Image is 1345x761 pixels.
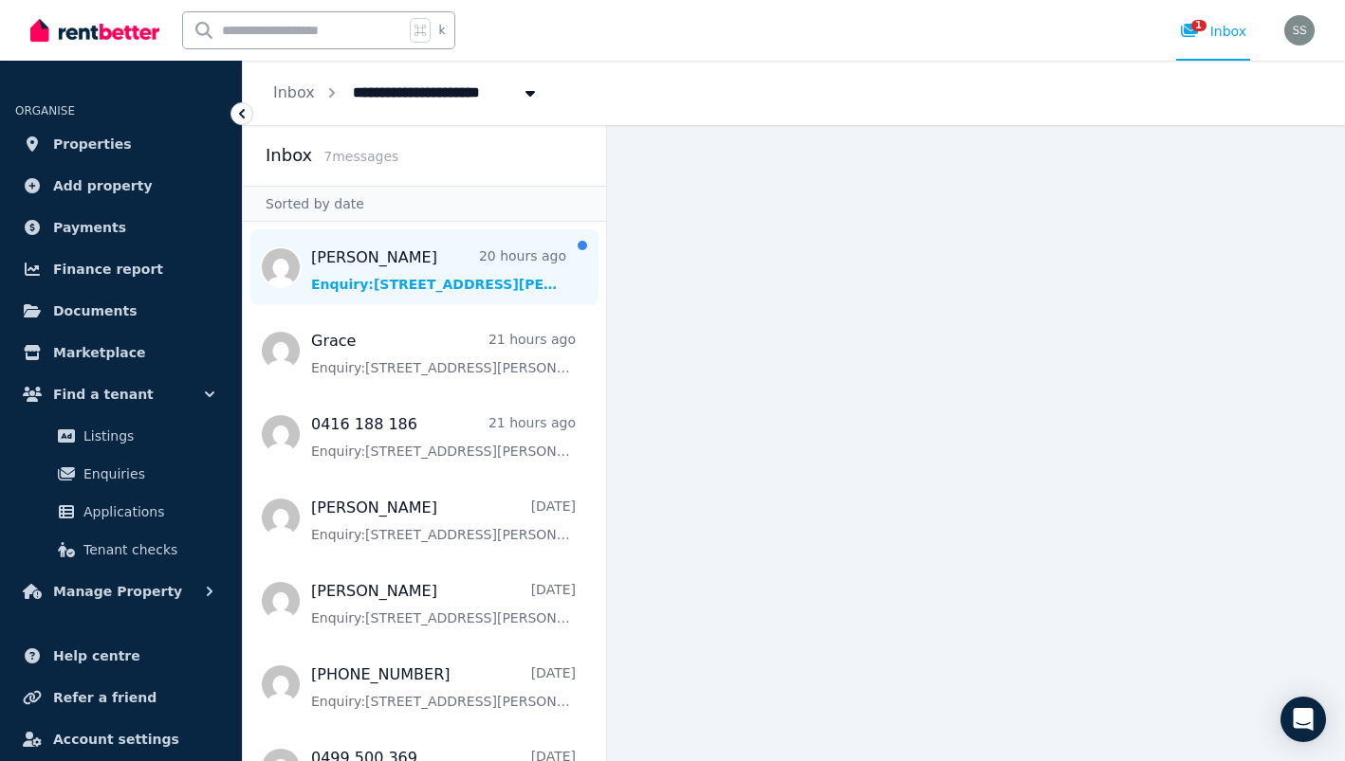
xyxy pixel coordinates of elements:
a: [PERSON_NAME][DATE]Enquiry:[STREET_ADDRESS][PERSON_NAME]. [311,580,576,627]
span: Help centre [53,644,140,667]
a: Refer a friend [15,679,227,716]
a: Inbox [273,83,315,101]
span: ORGANISE [15,104,75,118]
a: Grace21 hours agoEnquiry:[STREET_ADDRESS][PERSON_NAME]. [311,330,576,377]
span: Listings [83,425,212,447]
img: Shannon Stoddart [1284,15,1315,45]
span: Enquiries [83,462,212,485]
a: Applications [23,493,219,531]
a: Enquiries [23,455,219,493]
a: [PHONE_NUMBER][DATE]Enquiry:[STREET_ADDRESS][PERSON_NAME]. [311,663,576,711]
button: Find a tenant [15,375,227,413]
span: Add property [53,174,153,197]
span: Manage Property [53,580,182,603]
span: Finance report [53,258,163,281]
span: 7 message s [323,149,398,164]
a: Account settings [15,720,227,758]
span: Find a tenant [53,383,154,406]
span: Properties [53,133,132,155]
a: [PERSON_NAME][DATE]Enquiry:[STREET_ADDRESS][PERSON_NAME]. [311,497,576,544]
a: Documents [15,292,227,330]
span: Refer a friend [53,686,157,709]
span: Tenant checks [83,538,212,561]
div: Open Intercom Messenger [1281,697,1326,742]
div: Sorted by date [243,186,606,222]
span: Account settings [53,728,179,751]
a: Add property [15,167,227,205]
span: Documents [53,299,138,322]
a: Properties [15,125,227,163]
nav: Breadcrumb [243,61,570,125]
span: 1 [1191,20,1207,31]
a: [PERSON_NAME]20 hours agoEnquiry:[STREET_ADDRESS][PERSON_NAME]. [311,246,566,294]
span: k [438,23,445,38]
span: Applications [83,500,212,523]
div: Inbox [1180,22,1246,41]
a: Tenant checks [23,531,219,569]
span: Payments [53,216,126,239]
h2: Inbox [266,142,312,169]
img: RentBetter [30,16,159,45]
a: Help centre [15,637,227,675]
a: Payments [15,208,227,246]
a: Finance report [15,250,227,288]
button: Manage Property [15,572,227,610]
a: 0416 188 18621 hours agoEnquiry:[STREET_ADDRESS][PERSON_NAME]. [311,413,576,461]
a: Marketplace [15,334,227,371]
nav: Message list [243,222,606,761]
span: Marketplace [53,341,145,364]
a: Listings [23,417,219,455]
